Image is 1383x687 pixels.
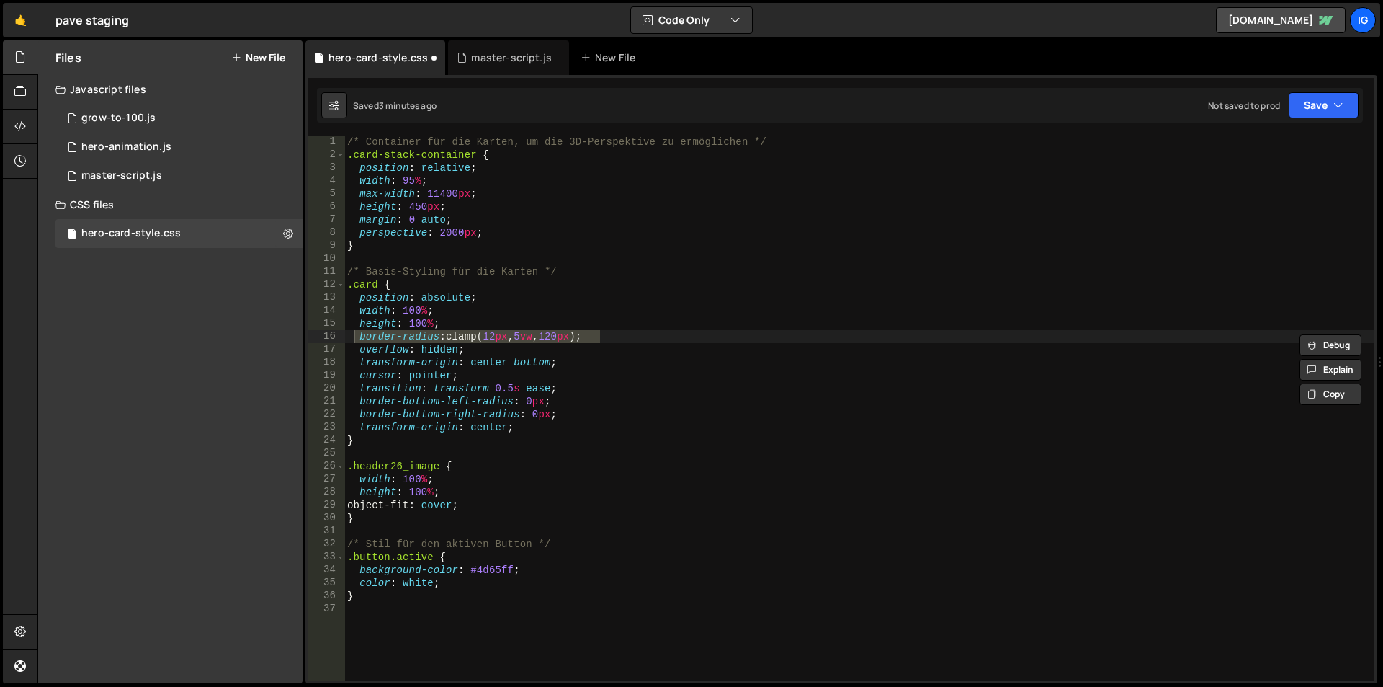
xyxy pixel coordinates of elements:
div: 37 [308,603,345,616]
button: Explain [1299,359,1361,381]
div: 33 [308,551,345,564]
a: 🤙 [3,3,38,37]
div: 3 [308,161,345,174]
div: 14 [308,304,345,317]
div: 1 [308,136,345,149]
div: 32 [308,538,345,551]
button: Code Only [631,7,752,33]
div: 16760/45783.js [55,104,303,133]
div: 36 [308,590,345,603]
div: 27 [308,473,345,486]
div: 31 [308,525,345,538]
div: 34 [308,564,345,577]
button: Debug [1299,334,1361,356]
div: Not saved to prod [1208,99,1280,112]
div: 21 [308,395,345,408]
div: 16760/45786.js [55,161,303,190]
div: 6 [308,200,345,213]
div: 26 [308,460,345,473]
div: 22 [308,408,345,421]
button: Save [1289,92,1359,118]
div: 2 [308,149,345,161]
div: 20 [308,382,345,395]
div: 8 [308,226,345,239]
div: 19 [308,369,345,382]
div: 9 [308,239,345,252]
div: 18 [308,356,345,369]
div: 28 [308,486,345,499]
div: 16 [308,330,345,343]
div: master-script.js [471,50,552,65]
div: 13 [308,291,345,304]
div: 10 [308,252,345,265]
div: New File [581,50,641,65]
a: [DOMAIN_NAME] [1216,7,1346,33]
div: 4 [308,174,345,187]
button: New File [231,52,285,63]
div: 15 [308,317,345,330]
div: master-script.js [81,169,162,182]
div: 12 [308,278,345,291]
div: 29 [308,499,345,512]
div: CSS files [38,190,303,219]
div: hero-card-style.css [81,227,181,240]
div: 25 [308,447,345,460]
div: hero-animation.js [81,141,171,154]
div: Saved [353,99,437,112]
h2: Files [55,50,81,66]
div: 24 [308,434,345,447]
div: 17 [308,343,345,356]
div: 3 minutes ago [379,99,437,112]
div: 35 [308,577,345,590]
div: grow-to-100.js [81,112,156,125]
div: 16760/45785.js [55,133,303,161]
div: 16760/45784.css [55,219,303,248]
div: 11 [308,265,345,278]
div: Javascript files [38,75,303,104]
div: 30 [308,512,345,525]
a: ig [1350,7,1376,33]
div: 23 [308,421,345,434]
div: pave staging [55,12,129,29]
div: hero-card-style.css [328,50,428,65]
button: Copy [1299,384,1361,405]
div: 5 [308,187,345,200]
div: 7 [308,213,345,226]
